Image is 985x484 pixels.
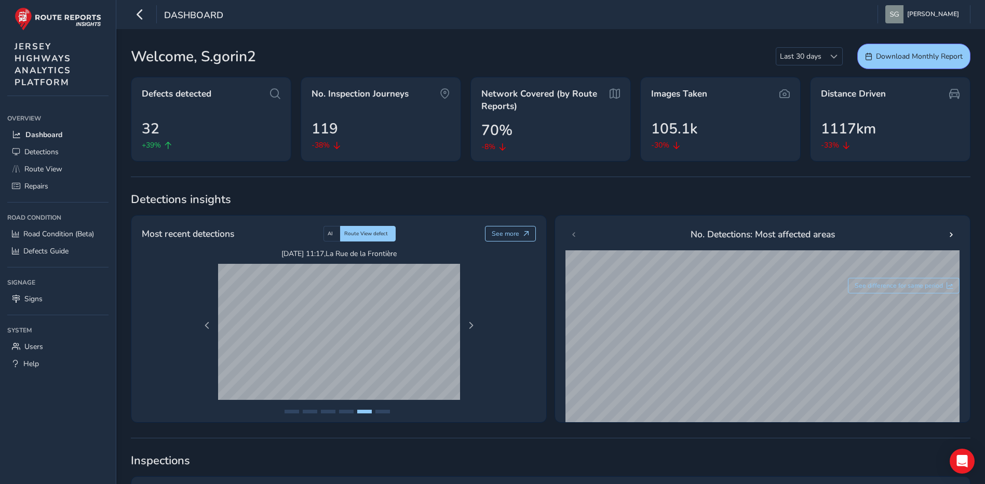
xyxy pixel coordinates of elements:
[7,338,109,355] a: Users
[24,181,48,191] span: Repairs
[23,359,39,369] span: Help
[7,111,109,126] div: Overview
[481,88,606,112] span: Network Covered (by Route Reports)
[492,230,519,238] span: See more
[339,410,354,413] button: Page 4
[821,88,886,100] span: Distance Driven
[131,453,970,468] span: Inspections
[340,226,396,241] div: Route View defect
[855,281,943,290] span: See difference for same period
[344,230,388,237] span: Route View defect
[7,322,109,338] div: System
[24,342,43,352] span: Users
[876,51,963,61] span: Download Monthly Report
[481,119,512,141] span: 70%
[7,225,109,243] a: Road Condition (Beta)
[907,5,959,23] span: [PERSON_NAME]
[7,275,109,290] div: Signage
[142,88,211,100] span: Defects detected
[312,140,330,151] span: -38%
[7,290,109,307] a: Signs
[357,410,372,413] button: Page 5
[7,178,109,195] a: Repairs
[7,143,109,160] a: Detections
[651,118,697,140] span: 105.1k
[885,5,903,23] img: diamond-layout
[15,41,71,88] span: JERSEY HIGHWAYS ANALYTICS PLATFORM
[857,44,970,69] button: Download Monthly Report
[7,355,109,372] a: Help
[23,246,69,256] span: Defects Guide
[885,5,963,23] button: [PERSON_NAME]
[218,249,460,259] span: [DATE] 11:17 , La Rue de la Frontière
[142,140,161,151] span: +39%
[142,227,234,240] span: Most recent detections
[7,243,109,260] a: Defects Guide
[312,118,338,140] span: 119
[481,141,495,152] span: -8%
[485,226,536,241] button: See more
[24,147,59,157] span: Detections
[776,48,825,65] span: Last 30 days
[464,318,478,333] button: Next Page
[23,229,94,239] span: Road Condition (Beta)
[321,410,335,413] button: Page 3
[7,160,109,178] a: Route View
[131,46,256,68] span: Welcome, S.gorin2
[323,226,340,241] div: AI
[7,126,109,143] a: Dashboard
[312,88,409,100] span: No. Inspection Journeys
[950,449,975,474] div: Open Intercom Messenger
[691,227,835,241] span: No. Detections: Most affected areas
[303,410,317,413] button: Page 2
[24,164,62,174] span: Route View
[821,140,839,151] span: -33%
[164,9,223,23] span: Dashboard
[651,88,707,100] span: Images Taken
[821,118,876,140] span: 1117km
[200,318,214,333] button: Previous Page
[7,210,109,225] div: Road Condition
[24,294,43,304] span: Signs
[142,118,159,140] span: 32
[131,192,970,207] span: Detections insights
[25,130,62,140] span: Dashboard
[328,230,333,237] span: AI
[651,140,669,151] span: -30%
[285,410,299,413] button: Page 1
[848,278,960,293] button: See difference for same period
[15,7,101,31] img: rr logo
[375,410,390,413] button: Page 6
